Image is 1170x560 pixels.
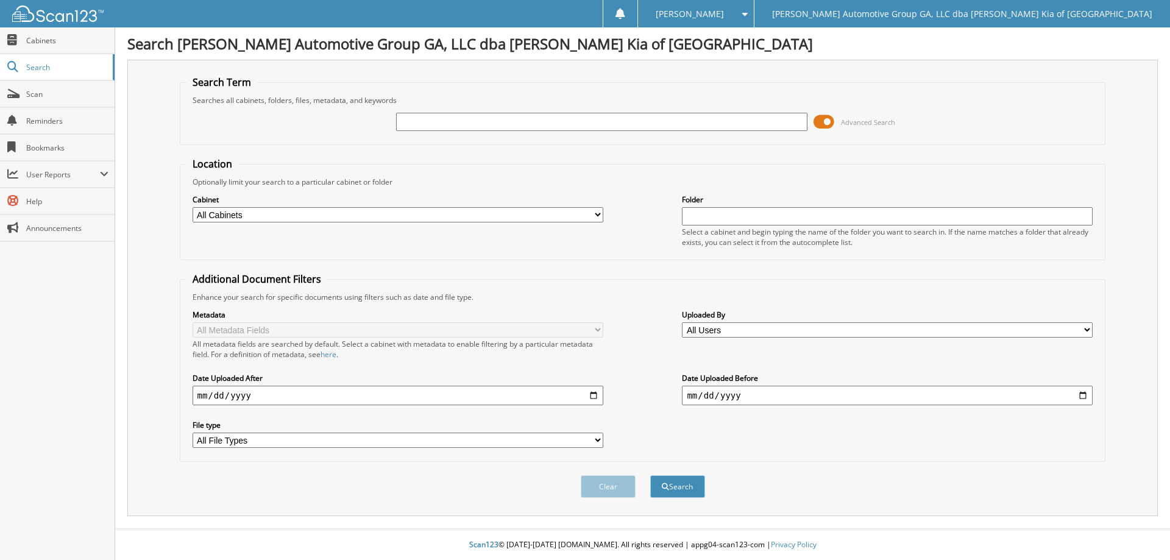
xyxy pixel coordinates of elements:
[26,116,108,126] span: Reminders
[193,310,603,320] label: Metadata
[682,373,1093,383] label: Date Uploaded Before
[186,76,257,89] legend: Search Term
[26,223,108,233] span: Announcements
[193,420,603,430] label: File type
[115,530,1170,560] div: © [DATE]-[DATE] [DOMAIN_NAME]. All rights reserved | appg04-scan123-com |
[841,118,895,127] span: Advanced Search
[682,194,1093,205] label: Folder
[772,10,1152,18] span: [PERSON_NAME] Automotive Group GA, LLC dba [PERSON_NAME] Kia of [GEOGRAPHIC_DATA]
[26,35,108,46] span: Cabinets
[12,5,104,22] img: scan123-logo-white.svg
[26,89,108,99] span: Scan
[469,539,498,550] span: Scan123
[193,386,603,405] input: start
[186,272,327,286] legend: Additional Document Filters
[26,169,100,180] span: User Reports
[193,339,603,360] div: All metadata fields are searched by default. Select a cabinet with metadata to enable filtering b...
[650,475,705,498] button: Search
[26,143,108,153] span: Bookmarks
[193,373,603,383] label: Date Uploaded After
[581,475,636,498] button: Clear
[127,34,1158,54] h1: Search [PERSON_NAME] Automotive Group GA, LLC dba [PERSON_NAME] Kia of [GEOGRAPHIC_DATA]
[186,177,1099,187] div: Optionally limit your search to a particular cabinet or folder
[26,196,108,207] span: Help
[321,349,336,360] a: here
[656,10,724,18] span: [PERSON_NAME]
[186,157,238,171] legend: Location
[186,292,1099,302] div: Enhance your search for specific documents using filters such as date and file type.
[682,310,1093,320] label: Uploaded By
[682,227,1093,247] div: Select a cabinet and begin typing the name of the folder you want to search in. If the name match...
[186,95,1099,105] div: Searches all cabinets, folders, files, metadata, and keywords
[26,62,107,73] span: Search
[682,386,1093,405] input: end
[193,194,603,205] label: Cabinet
[771,539,817,550] a: Privacy Policy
